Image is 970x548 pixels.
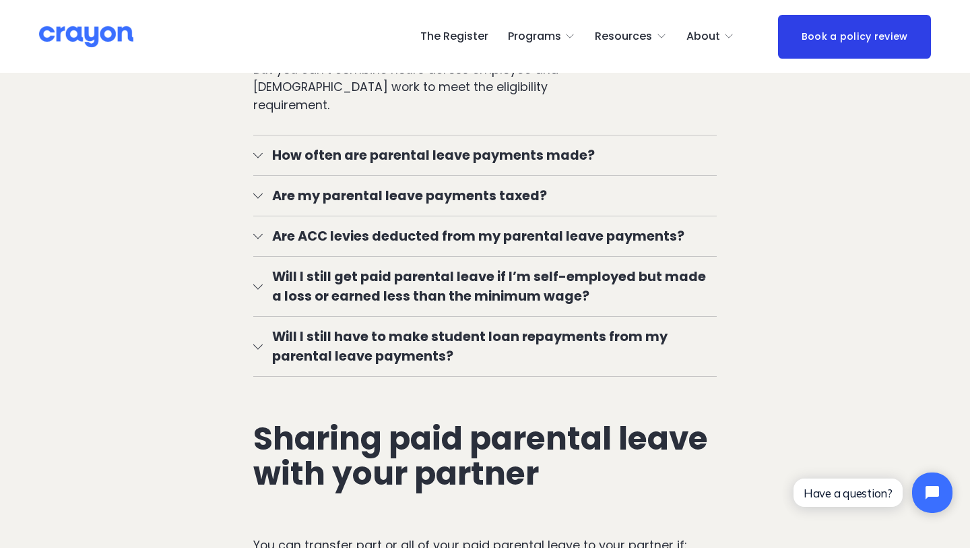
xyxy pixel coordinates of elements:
[263,146,717,165] span: How often are parental leave payments made?
[263,267,717,306] span: Will I still get paid parental leave if I’m self-employed but made a loss or earned less than the...
[253,176,717,216] button: Are my parental leave payments taxed?
[420,26,488,47] a: The Register
[263,186,717,206] span: Are my parental leave payments taxed?
[595,27,652,47] span: Resources
[778,15,931,59] a: Book a policy review
[595,26,667,47] a: folder dropdown
[686,26,735,47] a: folder dropdown
[686,27,720,47] span: About
[253,135,717,175] button: How often are parental leave payments made?
[253,317,717,376] button: Will I still have to make student loan repayments from my parental leave payments?
[782,461,964,524] iframe: Tidio Chat
[263,327,717,366] span: Will I still have to make student loan repayments from my parental leave payments?
[508,26,576,47] a: folder dropdown
[253,216,717,256] button: Are ACC levies deducted from my parental leave payments?
[253,61,578,115] p: But you can’t combine hours across employee and [DEMOGRAPHIC_DATA] work to meet the eligibility r...
[253,257,717,316] button: Will I still get paid parental leave if I’m self-employed but made a loss or earned less than the...
[508,27,561,47] span: Programs
[253,421,717,492] h2: Sharing paid parental leave with your partner
[263,226,717,246] span: Are ACC levies deducted from my parental leave payments?
[39,25,133,49] img: Crayon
